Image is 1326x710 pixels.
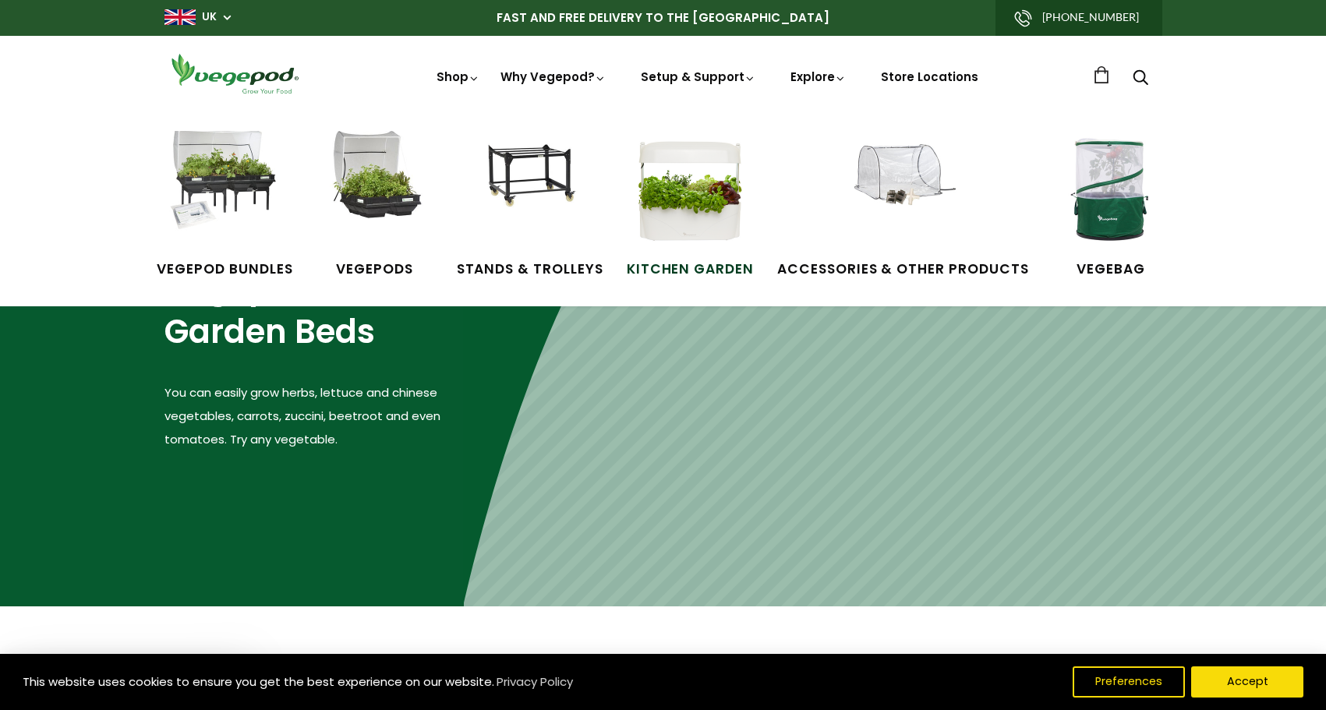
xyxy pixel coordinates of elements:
img: Kitchen Garden [631,131,748,248]
a: Store Locations [881,69,978,85]
a: Why Vegepod? [500,69,606,85]
a: Shop [437,69,480,129]
a: Setup & Support [641,69,756,85]
span: Kitchen Garden [627,260,754,280]
a: Accessories & Other Products [777,131,1029,279]
img: gb_large.png [164,9,196,25]
a: Kitchen Garden [627,131,754,279]
a: Stands & Trolleys [457,131,603,279]
img: Accessories & Other Products [844,131,961,248]
a: Search [1133,71,1148,87]
h2: Vegepod Raised Garden Beds [164,266,465,354]
a: Privacy Policy (opens in a new tab) [494,668,575,696]
img: VegeBag [1052,131,1169,248]
img: Raised Garden Kits [316,131,433,248]
a: Vegepod Bundles [157,131,292,279]
button: Preferences [1073,666,1185,698]
img: Vegepod Bundles [166,131,283,248]
a: VegeBag [1052,131,1169,279]
img: Stands & Trolleys [472,131,589,248]
span: VegeBag [1052,260,1169,280]
span: Vegepods [316,260,433,280]
img: Vegepod [164,51,305,96]
a: UK [202,9,217,25]
a: Vegepods [316,131,433,279]
span: Stands & Trolleys [457,260,603,280]
a: Explore [790,69,847,85]
p: You can easily grow herbs, lettuce and chinese vegetables, carrots, zuccini, beetroot and even to... [164,381,465,451]
span: Accessories & Other Products [777,260,1029,280]
span: This website uses cookies to ensure you get the best experience on our website. [23,673,494,690]
span: Vegepod Bundles [157,260,292,280]
button: Accept [1191,666,1303,698]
